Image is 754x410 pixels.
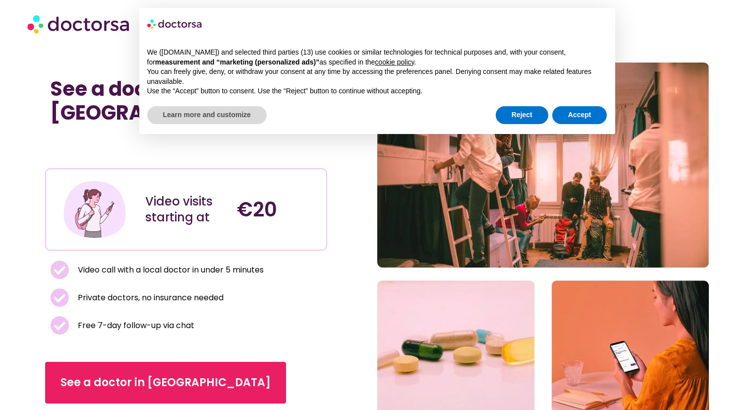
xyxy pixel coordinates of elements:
p: You can freely give, deny, or withdraw your consent at any time by accessing the preferences pane... [147,67,607,86]
iframe: Customer reviews powered by Trustpilot [50,146,322,158]
img: Illustration depicting a young woman in a casual outfit, engaged with her smartphone. She has a p... [62,177,127,242]
iframe: Customer reviews powered by Trustpilot [50,135,199,146]
a: See a doctor in [GEOGRAPHIC_DATA] [45,362,286,404]
span: Private doctors, no insurance needed [75,291,224,305]
span: See a doctor in [GEOGRAPHIC_DATA] [60,375,271,391]
button: Reject [496,106,548,124]
img: logo [147,16,203,32]
button: Learn more and customize [147,106,267,124]
h1: See a doctor in minutes in [GEOGRAPHIC_DATA] [50,77,322,125]
h4: €20 [237,198,319,221]
a: cookie policy [375,58,414,66]
button: Accept [552,106,607,124]
div: Video visits starting at [145,194,227,225]
p: Use the “Accept” button to consent. Use the “Reject” button to continue without accepting. [147,86,607,96]
span: Free 7-day follow-up via chat [75,319,194,333]
strong: measurement and “marketing (personalized ads)” [155,58,319,66]
p: We ([DOMAIN_NAME]) and selected third parties (13) use cookies or similar technologies for techni... [147,48,607,67]
span: Video call with a local doctor in under 5 minutes [75,263,264,277]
